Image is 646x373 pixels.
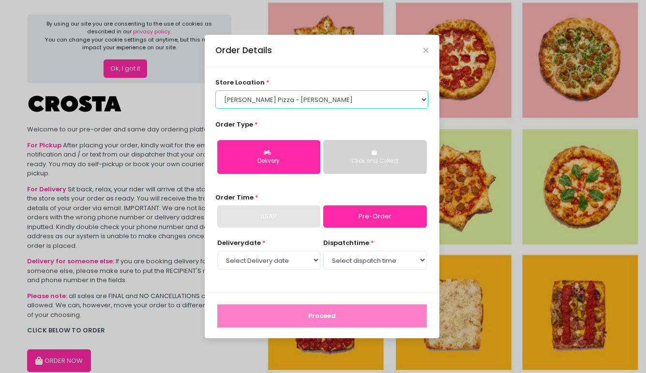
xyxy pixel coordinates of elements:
button: Close [423,48,428,53]
span: Delivery date [217,238,261,247]
div: Click and Collect [330,157,420,166]
button: Proceed [217,304,427,328]
div: Delivery [224,157,314,166]
a: Pre-Order [323,205,426,228]
span: Order Type [215,120,253,129]
div: Order Details [215,44,272,57]
span: store location [215,78,265,87]
button: Click and Collect [323,140,426,174]
button: Delivery [217,140,320,174]
span: Order Time [215,193,254,202]
span: dispatch time [323,238,369,247]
